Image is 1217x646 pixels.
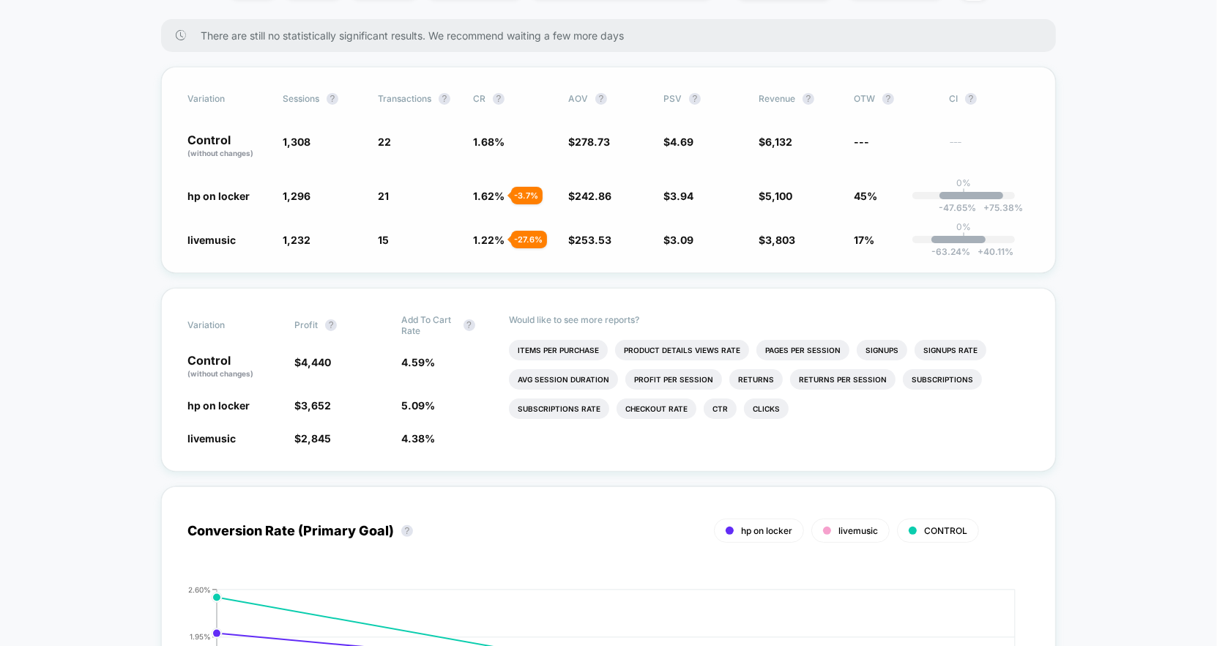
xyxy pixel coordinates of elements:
[949,93,1030,105] span: CI
[473,93,485,104] span: CR
[511,187,543,204] div: - 3.7 %
[301,356,331,368] span: 4,440
[190,632,211,641] tspan: 1.95%
[790,369,896,390] li: Returns Per Session
[402,432,436,445] span: 4.38 %
[575,135,610,148] span: 278.73
[187,190,250,202] span: hp on locker
[378,93,431,104] span: Transactions
[965,93,977,105] button: ?
[759,190,792,202] span: $
[854,190,877,202] span: 45%
[187,432,236,445] span: livemusic
[378,234,389,246] span: 15
[473,234,505,246] span: 1.22 %
[283,234,310,246] span: 1,232
[625,369,722,390] li: Profit Per Session
[568,93,588,104] span: AOV
[509,398,609,419] li: Subscriptions Rate
[670,234,693,246] span: 3.09
[509,340,608,360] li: Items Per Purchase
[663,93,682,104] span: PSV
[882,93,894,105] button: ?
[759,234,795,246] span: $
[325,319,337,331] button: ?
[759,93,795,104] span: Revenue
[756,340,849,360] li: Pages Per Session
[915,340,986,360] li: Signups Rate
[617,398,696,419] li: Checkout Rate
[984,202,990,213] span: +
[838,525,878,536] span: livemusic
[294,399,331,412] span: $
[924,525,967,536] span: CONTROL
[327,93,338,105] button: ?
[949,138,1030,159] span: ---
[729,369,783,390] li: Returns
[473,190,505,202] span: 1.62 %
[187,399,250,412] span: hp on locker
[854,93,934,105] span: OTW
[378,190,389,202] span: 21
[187,369,253,378] span: (without changes)
[294,356,331,368] span: $
[854,135,869,148] span: ---
[509,369,618,390] li: Avg Session Duration
[663,190,693,202] span: $
[663,234,693,246] span: $
[956,177,971,188] p: 0%
[509,314,1030,325] p: Would like to see more reports?
[615,340,749,360] li: Product Details Views Rate
[187,149,253,157] span: (without changes)
[493,93,505,105] button: ?
[978,246,983,257] span: +
[187,93,268,105] span: Variation
[595,93,607,105] button: ?
[187,134,268,159] p: Control
[187,314,268,336] span: Variation
[670,135,693,148] span: 4.69
[939,202,977,213] span: -47.65 %
[903,369,982,390] li: Subscriptions
[970,246,1013,257] span: 40.11 %
[568,234,611,246] span: $
[301,399,331,412] span: 3,652
[294,319,318,330] span: Profit
[568,135,610,148] span: $
[857,340,907,360] li: Signups
[187,234,236,246] span: livemusic
[956,221,971,232] p: 0%
[765,234,795,246] span: 3,803
[670,190,693,202] span: 3.94
[765,135,792,148] span: 6,132
[689,93,701,105] button: ?
[187,354,280,379] p: Control
[201,29,1027,42] span: There are still no statistically significant results. We recommend waiting a few more days
[854,234,874,246] span: 17%
[402,314,456,336] span: Add To Cart Rate
[962,232,965,243] p: |
[575,190,611,202] span: 242.86
[931,246,970,257] span: -63.24 %
[511,231,547,248] div: - 27.6 %
[402,356,436,368] span: 4.59 %
[568,190,611,202] span: $
[294,432,331,445] span: $
[301,432,331,445] span: 2,845
[744,398,789,419] li: Clicks
[283,135,310,148] span: 1,308
[741,525,792,536] span: hp on locker
[977,202,1024,213] span: 75.38 %
[283,190,310,202] span: 1,296
[439,93,450,105] button: ?
[402,399,436,412] span: 5.09 %
[188,585,211,594] tspan: 2.60%
[759,135,792,148] span: $
[575,234,611,246] span: 253.53
[378,135,391,148] span: 22
[704,398,737,419] li: Ctr
[803,93,814,105] button: ?
[464,319,475,331] button: ?
[401,525,413,537] button: ?
[283,93,319,104] span: Sessions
